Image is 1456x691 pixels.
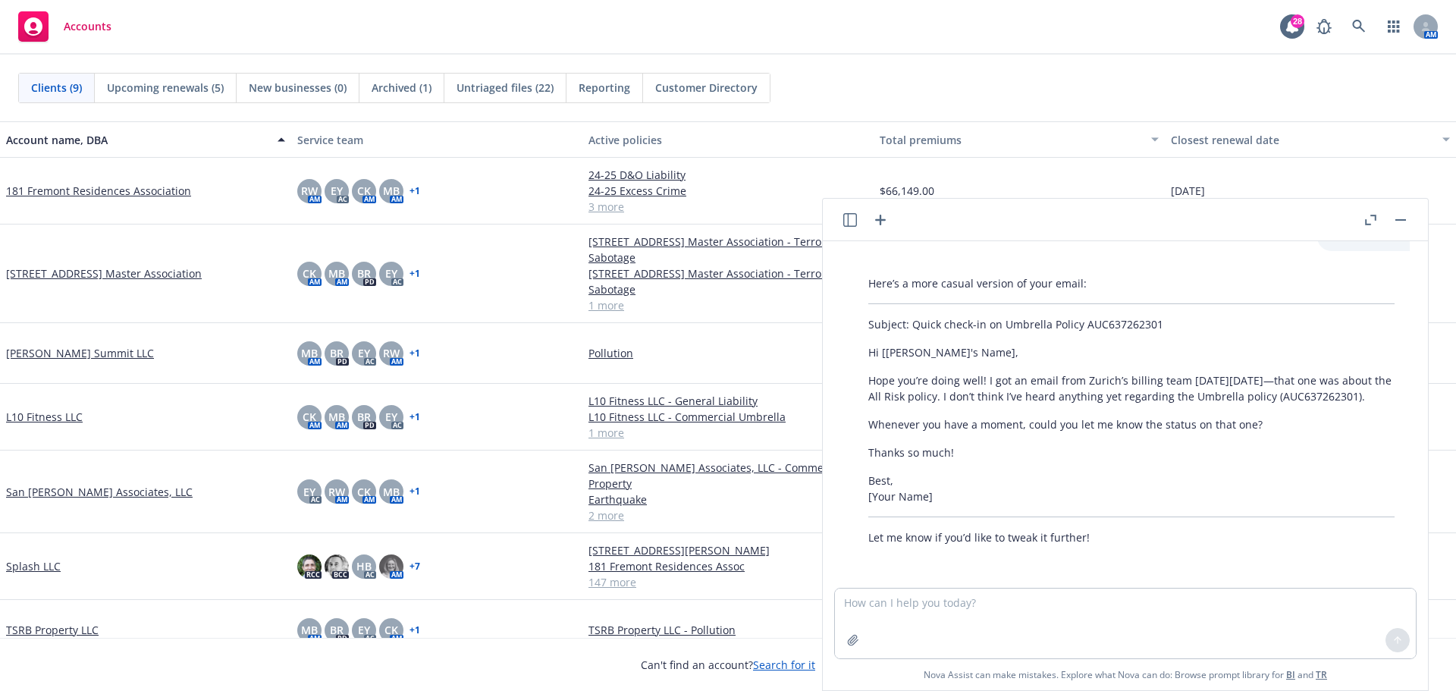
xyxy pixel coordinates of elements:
span: EY [303,484,315,500]
div: Account name, DBA [6,132,268,148]
button: Total premiums [874,121,1165,158]
span: EY [385,409,397,425]
p: Thanks so much! [868,444,1395,460]
img: photo [297,554,322,579]
img: photo [325,554,349,579]
a: [STREET_ADDRESS] Master Association - Terrorism and Sabotage [588,265,868,297]
span: Can't find an account? [641,657,815,673]
span: HB [356,558,372,574]
a: Pollution [588,345,868,361]
button: Active policies [582,121,874,158]
a: + 1 [409,187,420,196]
a: San [PERSON_NAME] Associates, LLC [6,484,193,500]
a: 1 more [588,297,868,313]
button: Closest renewal date [1165,121,1456,158]
a: Accounts [12,5,118,48]
a: Search for it [753,658,815,672]
span: $66,149.00 [880,183,934,199]
a: + 1 [409,626,420,635]
span: BR [330,345,344,361]
span: Clients (9) [31,80,82,96]
span: Accounts [64,20,111,33]
div: Active policies [588,132,868,148]
a: [STREET_ADDRESS] Master Association - Terrorism and Sabotage [588,234,868,265]
span: BR [330,622,344,638]
p: Hope you’re doing well! I got an email from Zurich’s billing team [DATE][DATE]—that one was about... [868,372,1395,404]
span: Upcoming renewals (5) [107,80,224,96]
span: CK [303,265,316,281]
a: L10 Fitness LLC [6,409,83,425]
img: photo [379,554,403,579]
a: L10 Fitness LLC - General Liability [588,393,868,409]
div: Service team [297,132,576,148]
span: EY [358,622,370,638]
span: CK [384,622,398,638]
p: Subject: Quick check-in on Umbrella Policy AUC637262301 [868,316,1395,332]
span: Reporting [579,80,630,96]
a: + 1 [409,487,420,496]
a: + 1 [409,413,420,422]
a: [STREET_ADDRESS] Master Association [6,265,202,281]
span: RW [383,345,400,361]
span: RW [301,183,318,199]
span: BR [357,265,371,281]
a: L10 Fitness LLC - Commercial Umbrella [588,409,868,425]
span: Archived (1) [372,80,431,96]
span: New businesses (0) [249,80,347,96]
div: Total premiums [880,132,1142,148]
span: MB [328,265,345,281]
span: EY [331,183,343,199]
a: + 1 [409,349,420,358]
a: [STREET_ADDRESS][PERSON_NAME] [588,542,868,558]
a: 24-25 D&O Liability [588,167,868,183]
span: Untriaged files (22) [457,80,554,96]
span: CK [357,183,371,199]
a: Search [1344,11,1374,42]
span: MB [328,409,345,425]
a: 181 Fremont Residences Association [6,183,191,199]
a: 1 more [588,425,868,441]
a: 2 more [588,507,868,523]
span: CK [303,409,316,425]
div: 28 [1291,14,1304,28]
p: Hi [[PERSON_NAME]'s Name], [868,344,1395,360]
a: TSRB Property LLC - Pollution [588,622,868,638]
span: BR [357,409,371,425]
span: [DATE] [1171,183,1205,199]
a: TR [1316,668,1327,681]
span: MB [383,484,400,500]
a: BI [1286,668,1295,681]
span: MB [383,183,400,199]
div: Closest renewal date [1171,132,1433,148]
span: EY [358,345,370,361]
span: CK [357,484,371,500]
span: RW [328,484,345,500]
span: Customer Directory [655,80,758,96]
a: Earthquake [588,492,868,507]
a: [PERSON_NAME] Summit LLC [6,345,154,361]
a: 147 more [588,574,868,590]
a: Splash LLC [6,558,61,574]
p: Let me know if you’d like to tweak it further! [868,529,1395,545]
p: Whenever you have a moment, could you let me know the status on that one? [868,416,1395,432]
a: + 1 [409,269,420,278]
span: MB [301,345,318,361]
a: 24-25 Excess Crime [588,183,868,199]
a: Switch app [1379,11,1409,42]
span: Nova Assist can make mistakes. Explore what Nova can do: Browse prompt library for and [924,659,1327,690]
span: MB [301,622,318,638]
a: Report a Bug [1309,11,1339,42]
p: Here’s a more casual version of your email: [868,275,1395,291]
a: San [PERSON_NAME] Associates, LLC - Commercial Property [588,460,868,492]
span: EY [385,265,397,281]
a: + 7 [409,562,420,571]
p: Best, [Your Name] [868,473,1395,504]
a: 181 Fremont Residences Assoc [588,558,868,574]
a: 3 more [588,199,868,215]
a: TSRB Property LLC [6,622,99,638]
button: Service team [291,121,582,158]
